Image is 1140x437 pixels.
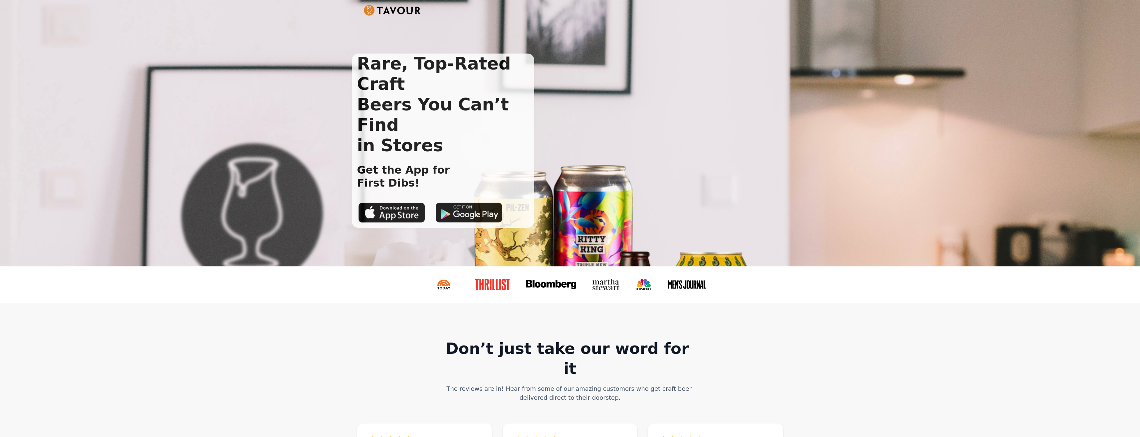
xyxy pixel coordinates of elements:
[446,340,694,377] strong: Don’t just take our word for it
[352,54,535,156] h1: Rare, Top-Rated Craft Beers You Can’t Find in Stores
[364,5,421,16] a: Untitled UI logotextLogo
[364,5,421,16] img: Untitled UI logotext
[442,384,698,402] div: The reviews are in! Hear from some of our amazing customers who get craft beer delivered direct t...
[352,164,450,189] h1: Get the App for First Dibs!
